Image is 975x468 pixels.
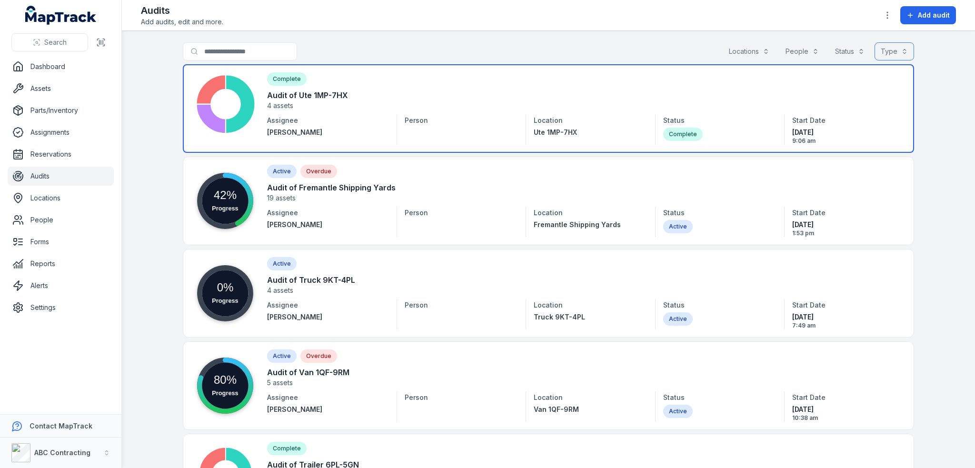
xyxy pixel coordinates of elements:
time: 17/09/2025, 10:38:40 am [792,405,898,422]
span: Add audits, edit and more. [141,17,223,27]
a: Fremantle Shipping Yards [534,220,640,229]
span: Van 1QF-9RM [534,405,579,413]
a: [PERSON_NAME] [267,312,389,322]
span: Truck 9KT-4PL [534,313,585,321]
time: 18/09/2025, 7:49:23 am [792,312,898,329]
div: Active [663,405,693,418]
a: [PERSON_NAME] [267,220,389,229]
a: [PERSON_NAME] [267,128,389,137]
div: Active [663,312,693,326]
a: Assignments [8,123,114,142]
button: Search [11,33,88,51]
strong: ABC Contracting [34,448,90,457]
a: Alerts [8,276,114,295]
a: Forms [8,232,114,251]
a: MapTrack [25,6,97,25]
button: People [779,42,825,60]
a: Ute 1MP-7HX [534,128,640,137]
span: 10:38 am [792,414,898,422]
button: Status [829,42,871,60]
a: Dashboard [8,57,114,76]
button: Type [875,42,914,60]
span: Ute 1MP-7HX [534,128,577,136]
span: 7:49 am [792,322,898,329]
span: Fremantle Shipping Yards [534,220,621,229]
a: Van 1QF-9RM [534,405,640,414]
a: Reservations [8,145,114,164]
span: Search [44,38,67,47]
span: [DATE] [792,128,898,137]
span: Add audit [918,10,950,20]
div: Complete [663,128,703,141]
a: Parts/Inventory [8,101,114,120]
time: 18/09/2025, 1:53:02 pm [792,220,898,237]
a: Settings [8,298,114,317]
a: People [8,210,114,229]
strong: Contact MapTrack [30,422,92,430]
time: 19/09/2025, 9:06:59 am [792,128,898,145]
span: [DATE] [792,220,898,229]
a: Audits [8,167,114,186]
span: [DATE] [792,405,898,414]
a: [PERSON_NAME] [267,405,389,414]
a: Assets [8,79,114,98]
a: Reports [8,254,114,273]
h2: Audits [141,4,223,17]
span: [DATE] [792,312,898,322]
button: Locations [723,42,776,60]
span: 1:53 pm [792,229,898,237]
div: Active [663,220,693,233]
button: Add audit [900,6,956,24]
span: 9:06 am [792,137,898,145]
a: Locations [8,189,114,208]
a: Truck 9KT-4PL [534,312,640,322]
